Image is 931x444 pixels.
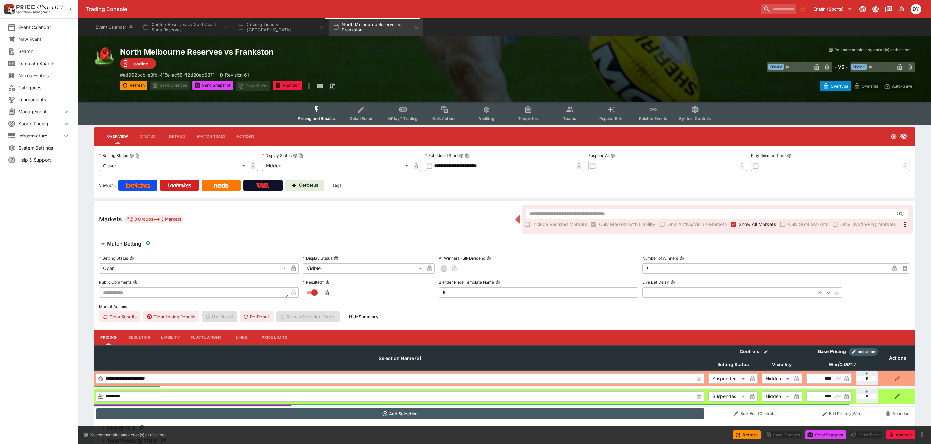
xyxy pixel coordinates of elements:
span: Bulk Actions [432,116,457,121]
button: Resulting [123,330,156,345]
p: Display Status [262,153,292,158]
button: Auto-Save [881,81,915,91]
p: Play Resume Time [751,153,786,158]
span: Teams [563,116,576,121]
p: Live Bet Delay [642,279,669,285]
h2: Copy To Clipboard [120,47,518,57]
button: Overtype [820,81,851,91]
button: Suspend At [610,153,615,158]
div: Trading Console [86,6,758,13]
p: You cannot take any action(s) at this time. [835,47,911,53]
button: Details [163,129,192,144]
span: Win(0.00%) [822,361,863,368]
button: dylan.brown [909,2,923,16]
button: Copy To Clipboard [299,153,303,158]
span: Only Active/Visible Markets [667,221,727,228]
img: Cerberus [291,183,297,188]
span: Template Search [18,60,70,67]
span: Categories [18,84,70,91]
p: Loading... [131,60,153,67]
button: Refresh [120,81,147,90]
p: Cerberus [299,182,318,189]
div: Open [99,263,288,274]
p: Blender Price Template Name [439,279,494,285]
div: Hidden [762,391,792,402]
h6: Line @ 12.5 [107,424,136,431]
label: View on : [99,180,116,191]
em: ( 0.00 %) [837,361,855,368]
button: Documentation [883,3,895,15]
p: Override [862,83,878,90]
div: Start From [820,81,915,91]
button: Overview [102,129,133,144]
button: Number of Winners [679,256,684,261]
button: Bulk Edit (Controls) [708,408,802,419]
p: Public Comments [99,279,132,285]
button: Display StatusCopy To Clipboard [293,153,298,158]
p: Betting Status [99,255,128,261]
a: Cerberus [285,180,324,191]
div: Show/hide Price Roll mode configuration. [849,348,878,356]
button: Betting StatusCopy To Clipboard [129,153,134,158]
span: Templates [518,116,538,121]
button: Override [851,81,881,91]
p: Overtype [831,83,848,90]
span: Event Calendar [18,24,70,31]
button: Abandon [882,408,913,419]
span: Related Events [639,116,667,121]
button: Live Bet Delay [670,280,675,285]
img: australian_rules.png [94,47,115,68]
span: Help & Support [18,156,70,163]
img: Sportsbook Management [16,11,51,14]
img: Ladbrokes [167,183,191,188]
img: Betcha [126,183,150,188]
img: Neds [214,183,228,188]
p: Number of Winners [642,255,678,261]
span: Mark an event as closed and abandoned. [886,431,915,437]
p: Copy To Clipboard [120,71,215,78]
button: Play Resume Time [787,153,792,158]
img: PriceKinetics Logo [2,3,15,16]
button: Refresh [733,430,760,439]
img: PriceKinetics [16,5,65,9]
span: Management [18,108,62,115]
p: Suspend At [588,153,609,158]
span: Team A [768,64,784,70]
span: Nexus Entities [18,72,70,79]
label: Market Actions [99,302,910,311]
span: System Controls [679,116,711,121]
span: Only Live/In-Play Markets [840,221,896,228]
span: Re-Result [240,311,274,322]
svg: Hidden [900,133,908,140]
button: Copy To Clipboard [135,153,140,158]
span: Visibility [765,361,799,368]
h5: Markets [99,215,122,223]
button: Select Tenant [809,4,855,14]
div: 3 Groups 3 Markets [127,215,181,223]
button: Price Limits [256,330,293,345]
button: more [305,81,313,91]
div: Hidden [762,373,792,384]
span: Only SGM Markets [788,221,828,228]
button: Event Calendar [92,18,138,36]
span: Tournaments [18,96,70,103]
span: Infrastructure [18,132,62,139]
div: Event type filters [293,102,716,125]
button: Resulted? [325,280,330,285]
h6: - VS - [835,64,848,70]
div: Hidden [262,161,411,171]
img: TabNZ [256,183,270,188]
button: Abandon [273,81,302,90]
button: Links [227,330,256,345]
button: Coburg Lions vs [GEOGRAPHIC_DATA] [234,18,328,36]
p: You cannot take any action(s) at this time. [90,432,167,438]
button: Display Status [334,256,338,261]
button: Match Times [192,129,231,144]
button: Bulk edit [762,348,770,356]
svg: More [901,221,909,229]
p: All Winners Full-Dividend [439,255,485,261]
span: Mark an event as closed and abandoned. [273,82,302,88]
span: System Settings [18,144,70,151]
button: Abandon [886,430,915,439]
button: Actions [231,129,260,144]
